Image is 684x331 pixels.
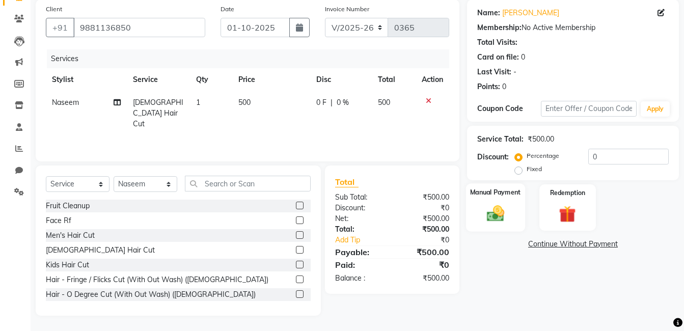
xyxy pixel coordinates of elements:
[477,8,500,18] div: Name:
[331,97,333,108] span: |
[469,239,677,250] a: Continue Without Payment
[47,49,457,68] div: Services
[327,246,392,258] div: Payable:
[502,8,559,18] a: [PERSON_NAME]
[133,98,183,128] span: [DEMOGRAPHIC_DATA] Hair Cut
[392,224,457,235] div: ₹500.00
[392,192,457,203] div: ₹500.00
[477,67,511,77] div: Last Visit:
[327,235,403,245] a: Add Tip
[232,68,310,91] th: Price
[337,97,349,108] span: 0 %
[470,187,521,197] label: Manual Payment
[127,68,190,91] th: Service
[46,230,95,241] div: Men's Hair Cut
[46,215,71,226] div: Face Rf
[541,101,637,117] input: Enter Offer / Coupon Code
[477,81,500,92] div: Points:
[46,260,89,270] div: Kids Hair Cut
[46,289,256,300] div: Hair - O Degree Cut (With Out Wash) ([DEMOGRAPHIC_DATA])
[73,18,205,37] input: Search by Name/Mobile/Email/Code
[327,213,392,224] div: Net:
[477,103,541,114] div: Coupon Code
[641,101,670,117] button: Apply
[327,203,392,213] div: Discount:
[392,203,457,213] div: ₹0
[392,246,457,258] div: ₹500.00
[238,98,251,107] span: 500
[52,98,79,107] span: Naseem
[392,273,457,284] div: ₹500.00
[46,245,155,256] div: [DEMOGRAPHIC_DATA] Hair Cut
[513,67,516,77] div: -
[554,204,581,225] img: _gift.svg
[190,68,232,91] th: Qty
[477,52,519,63] div: Card on file:
[521,52,525,63] div: 0
[196,98,200,107] span: 1
[477,134,524,145] div: Service Total:
[46,201,90,211] div: Fruit Cleanup
[327,224,392,235] div: Total:
[403,235,457,245] div: ₹0
[527,164,542,174] label: Fixed
[372,68,416,91] th: Total
[316,97,326,108] span: 0 F
[416,68,449,91] th: Action
[46,18,74,37] button: +91
[477,22,669,33] div: No Active Membership
[392,213,457,224] div: ₹500.00
[527,151,559,160] label: Percentage
[221,5,234,14] label: Date
[327,273,392,284] div: Balance :
[477,22,522,33] div: Membership:
[502,81,506,92] div: 0
[46,5,62,14] label: Client
[477,152,509,162] div: Discount:
[327,259,392,271] div: Paid:
[477,37,517,48] div: Total Visits:
[378,98,390,107] span: 500
[481,203,510,224] img: _cash.svg
[325,5,369,14] label: Invoice Number
[392,259,457,271] div: ₹0
[185,176,311,191] input: Search or Scan
[46,68,127,91] th: Stylist
[335,177,359,187] span: Total
[327,192,392,203] div: Sub Total:
[528,134,554,145] div: ₹500.00
[550,188,585,198] label: Redemption
[310,68,372,91] th: Disc
[46,274,268,285] div: Hair - Fringe / Flicks Cut (With Out Wash) ([DEMOGRAPHIC_DATA])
